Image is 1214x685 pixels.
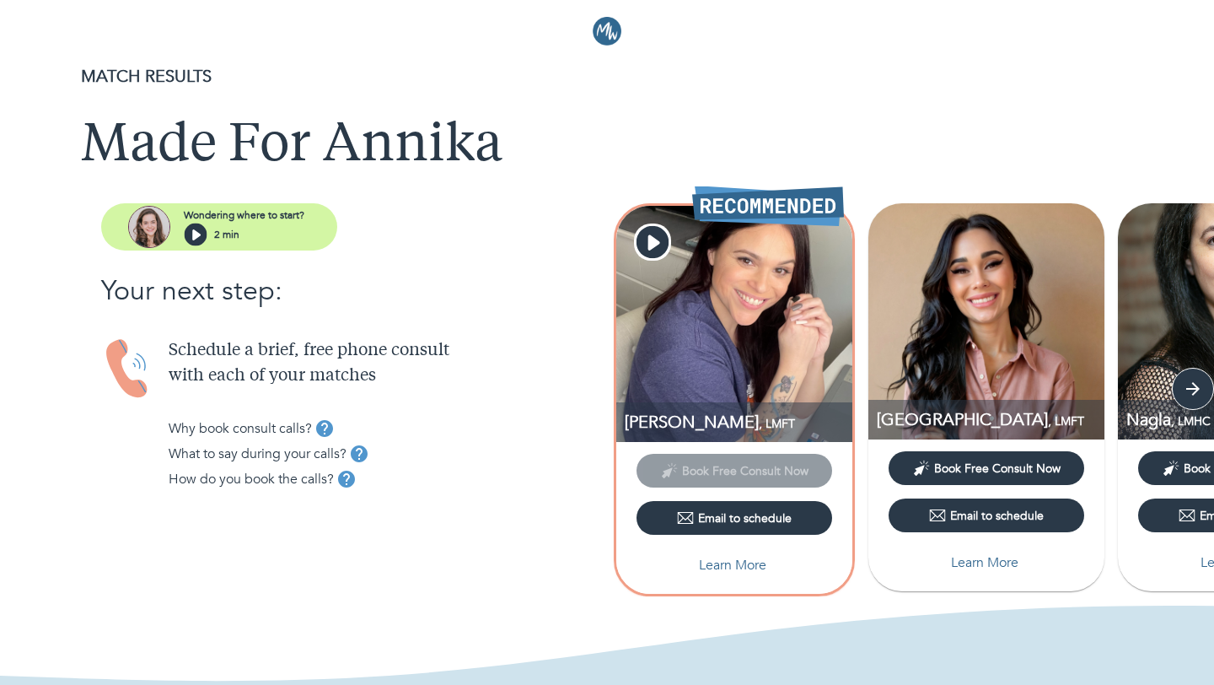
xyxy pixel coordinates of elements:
[81,64,1133,89] p: MATCH RESULTS
[81,116,1133,177] h1: Made For Annika
[346,441,372,467] button: tooltip
[929,507,1044,524] div: Email to schedule
[877,408,1104,431] p: LMFT
[868,203,1104,440] img: Alexandria Guerrero profile
[169,338,607,389] p: Schedule a brief, free phone consult with each of your matches
[889,499,1084,532] button: Email to schedule
[637,462,832,478] span: This provider has not yet shared their calendar link. Please email the provider to schedule
[889,451,1084,485] button: Book Free Consult Now
[934,461,1061,477] span: Book Free Consult Now
[759,416,795,432] span: , LMFT
[101,203,337,251] button: assistantWondering where to start?2 min
[593,17,621,46] img: Logo
[214,227,239,242] p: 2 min
[101,271,607,311] p: Your next step:
[312,416,337,441] button: tooltip
[1048,413,1084,429] span: , LMFT
[169,444,346,464] p: What to say during your calls?
[637,501,832,535] button: Email to schedule
[951,553,1018,573] p: Learn More
[625,411,852,434] p: LMFT
[889,546,1084,580] button: Learn More
[677,510,792,526] div: Email to schedule
[101,338,155,400] img: Handset
[637,548,832,582] button: Learn More
[616,206,852,442] img: Jade Rogers profile
[169,469,334,489] p: How do you book the calls?
[334,467,359,492] button: tooltip
[699,555,766,575] p: Learn More
[128,206,170,248] img: assistant
[692,186,844,226] img: Recommended Therapist
[184,208,304,223] p: Wondering where to start?
[169,418,312,439] p: Why book consult calls?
